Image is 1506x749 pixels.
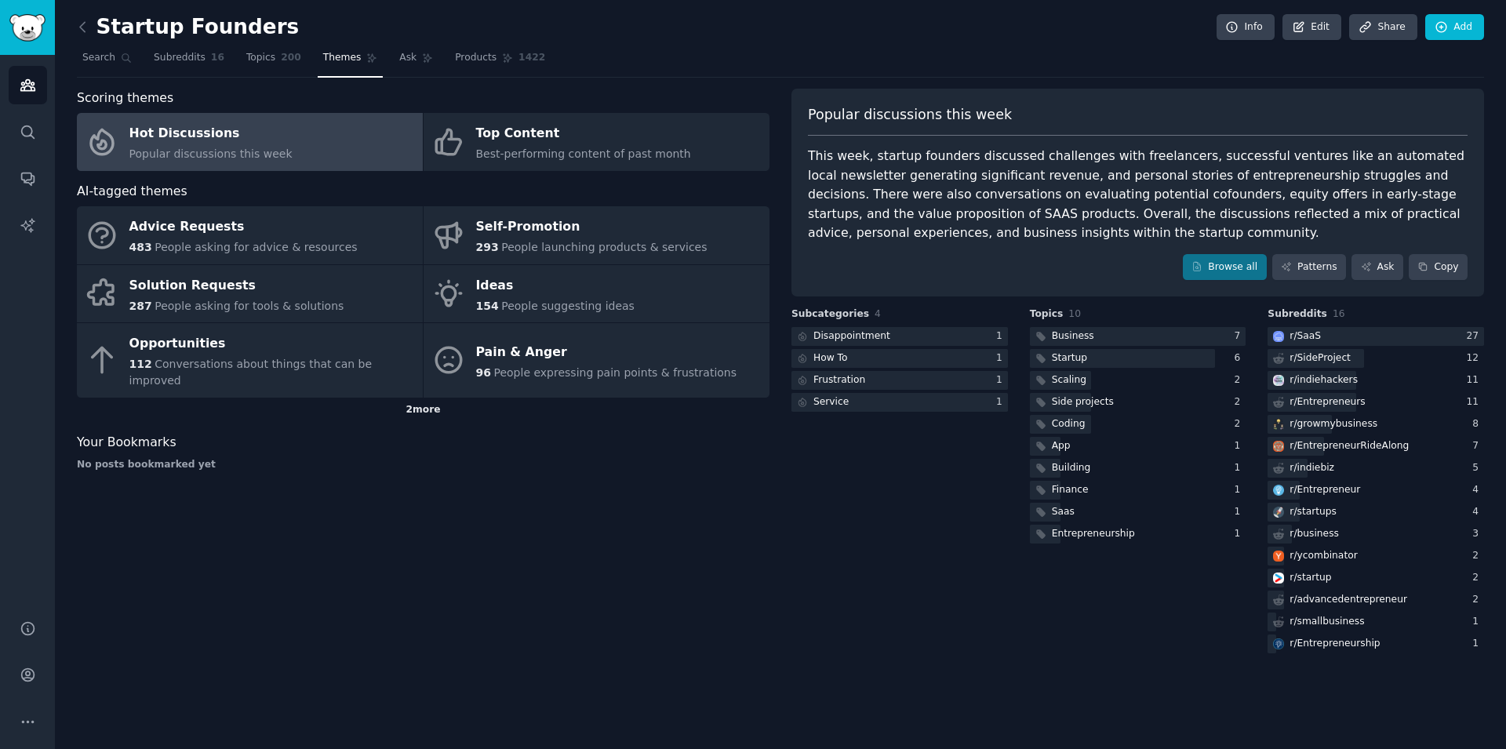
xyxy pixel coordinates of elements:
[1268,393,1484,413] a: r/Entrepreneurs11
[1290,571,1331,585] div: r/ startup
[449,45,551,78] a: Products1422
[476,366,491,379] span: 96
[1030,503,1246,522] a: Saas1
[1235,483,1246,497] div: 1
[1472,461,1484,475] div: 5
[1030,307,1064,322] span: Topics
[1052,461,1091,475] div: Building
[1273,331,1284,342] img: SaaS
[996,351,1008,365] div: 1
[476,122,691,147] div: Top Content
[424,113,769,171] a: Top ContentBest-performing content of past month
[1268,569,1484,588] a: startupr/startup2
[996,373,1008,387] div: 1
[129,358,152,370] span: 112
[1268,459,1484,478] a: r/indiebiz5
[1068,308,1081,319] span: 10
[129,273,344,298] div: Solution Requests
[1235,329,1246,344] div: 7
[129,215,358,240] div: Advice Requests
[155,300,344,312] span: People asking for tools & solutions
[1290,483,1360,497] div: r/ Entrepreneur
[493,366,737,379] span: People expressing pain points & frustrations
[813,351,848,365] div: How To
[424,265,769,323] a: Ideas154People suggesting ideas
[1290,505,1337,519] div: r/ startups
[1235,417,1246,431] div: 2
[1273,507,1284,518] img: startups
[77,323,423,398] a: Opportunities112Conversations about things that can be improved
[813,395,849,409] div: Service
[1290,593,1407,607] div: r/ advancedentrepreneur
[241,45,307,78] a: Topics200
[77,206,423,264] a: Advice Requests483People asking for advice & resources
[1472,439,1484,453] div: 7
[1290,461,1334,475] div: r/ indiebiz
[1030,415,1246,434] a: Coding2
[1268,349,1484,369] a: r/SideProject12
[1268,634,1484,654] a: Entrepreneurshipr/Entrepreneurship1
[791,371,1008,391] a: Frustration1
[1273,551,1284,562] img: ycombinator
[1030,481,1246,500] a: Finance1
[476,273,635,298] div: Ideas
[1290,373,1358,387] div: r/ indiehackers
[996,395,1008,409] div: 1
[1235,461,1246,475] div: 1
[1030,437,1246,456] a: App1
[476,340,737,365] div: Pain & Anger
[476,300,499,312] span: 154
[1472,505,1484,519] div: 4
[518,51,545,65] span: 1422
[323,51,362,65] span: Themes
[246,51,275,65] span: Topics
[77,15,299,40] h2: Startup Founders
[1052,373,1086,387] div: Scaling
[77,433,176,453] span: Your Bookmarks
[318,45,384,78] a: Themes
[1235,527,1246,541] div: 1
[1052,329,1094,344] div: Business
[1052,439,1071,453] div: App
[1273,485,1284,496] img: Entrepreneur
[813,329,890,344] div: Disappointment
[77,458,769,472] div: No posts bookmarked yet
[9,14,45,42] img: GummySearch logo
[1268,371,1484,391] a: indiehackersr/indiehackers11
[1235,505,1246,519] div: 1
[1333,308,1345,319] span: 16
[1290,439,1409,453] div: r/ EntrepreneurRideAlong
[1290,351,1351,365] div: r/ SideProject
[808,147,1468,243] div: This week, startup founders discussed challenges with freelancers, successful ventures like an au...
[1217,14,1275,41] a: Info
[813,373,865,387] div: Frustration
[455,51,497,65] span: Products
[1030,459,1246,478] a: Building1
[1466,351,1484,365] div: 12
[1472,593,1484,607] div: 2
[1472,615,1484,629] div: 1
[501,300,635,312] span: People suggesting ideas
[1472,571,1484,585] div: 2
[1290,615,1364,629] div: r/ smallbusiness
[1273,375,1284,386] img: indiehackers
[1030,349,1246,369] a: Startup6
[1273,573,1284,584] img: startup
[1052,417,1086,431] div: Coding
[1235,373,1246,387] div: 2
[1268,327,1484,347] a: SaaSr/SaaS27
[1466,373,1484,387] div: 11
[1472,483,1484,497] div: 4
[155,241,357,253] span: People asking for advice & resources
[129,241,152,253] span: 483
[82,51,115,65] span: Search
[1235,351,1246,365] div: 6
[129,300,152,312] span: 287
[791,327,1008,347] a: Disappointment1
[1290,527,1339,541] div: r/ business
[1425,14,1484,41] a: Add
[148,45,230,78] a: Subreddits16
[1472,637,1484,651] div: 1
[424,323,769,398] a: Pain & Anger96People expressing pain points & frustrations
[476,215,708,240] div: Self-Promotion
